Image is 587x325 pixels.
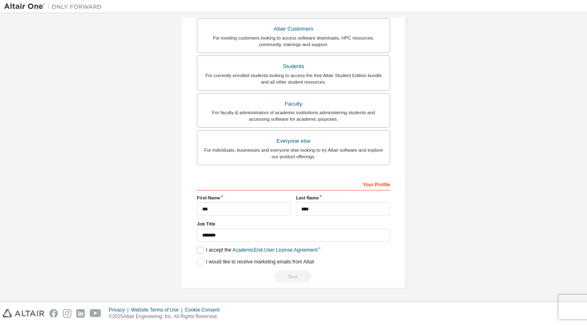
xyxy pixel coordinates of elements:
[232,247,318,253] a: Academic End-User License Agreement
[185,307,224,313] div: Cookie Consent
[197,221,390,227] label: Job Title
[109,313,225,320] p: © 2025 Altair Engineering, Inc. All Rights Reserved.
[202,147,385,160] div: For individuals, businesses and everyone else looking to try Altair software and explore our prod...
[49,309,58,318] img: facebook.svg
[2,309,44,318] img: altair_logo.svg
[202,109,385,122] div: For faculty & administrators of academic institutions administering students and accessing softwa...
[202,61,385,72] div: Students
[202,72,385,85] div: For currently enrolled students looking to access the free Altair Student Edition bundle and all ...
[202,23,385,35] div: Altair Customers
[197,195,291,201] label: First Name
[63,309,71,318] img: instagram.svg
[197,259,314,265] label: I would like to receive marketing emails from Altair
[296,195,390,201] label: Last Name
[4,2,106,11] img: Altair One
[90,309,102,318] img: youtube.svg
[202,98,385,110] div: Faculty
[197,247,318,254] label: I accept the
[76,309,85,318] img: linkedin.svg
[109,307,131,313] div: Privacy
[197,177,390,190] div: Your Profile
[202,35,385,48] div: For existing customers looking to access software downloads, HPC resources, community, trainings ...
[131,307,185,313] div: Website Terms of Use
[202,135,385,147] div: Everyone else
[197,270,390,283] div: Read and acccept EULA to continue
